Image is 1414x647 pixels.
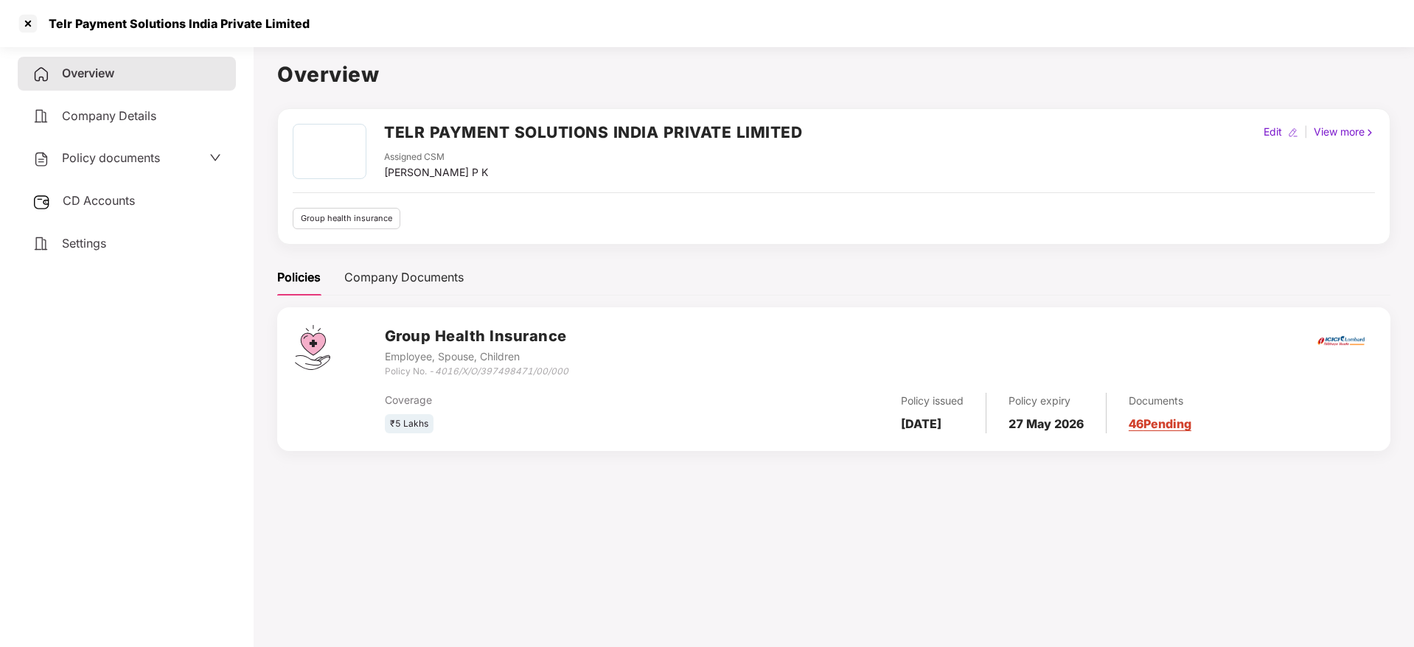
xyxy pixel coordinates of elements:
[277,58,1390,91] h1: Overview
[385,392,714,408] div: Coverage
[293,208,400,229] div: Group health insurance
[344,268,464,287] div: Company Documents
[32,150,50,168] img: svg+xml;base64,PHN2ZyB4bWxucz0iaHR0cDovL3d3dy53My5vcmcvMjAwMC9zdmciIHdpZHRoPSIyNCIgaGVpZ2h0PSIyNC...
[385,365,568,379] div: Policy No. -
[32,108,50,125] img: svg+xml;base64,PHN2ZyB4bWxucz0iaHR0cDovL3d3dy53My5vcmcvMjAwMC9zdmciIHdpZHRoPSIyNCIgaGVpZ2h0PSIyNC...
[32,235,50,253] img: svg+xml;base64,PHN2ZyB4bWxucz0iaHR0cDovL3d3dy53My5vcmcvMjAwMC9zdmciIHdpZHRoPSIyNCIgaGVpZ2h0PSIyNC...
[1009,393,1084,409] div: Policy expiry
[62,66,114,80] span: Overview
[385,414,433,434] div: ₹5 Lakhs
[384,150,488,164] div: Assigned CSM
[32,193,51,211] img: svg+xml;base64,PHN2ZyB3aWR0aD0iMjUiIGhlaWdodD0iMjQiIHZpZXdCb3g9IjAgMCAyNSAyNCIgZmlsbD0ibm9uZSIgeG...
[209,152,221,164] span: down
[384,164,488,181] div: [PERSON_NAME] P K
[295,325,330,370] img: svg+xml;base64,PHN2ZyB4bWxucz0iaHR0cDovL3d3dy53My5vcmcvMjAwMC9zdmciIHdpZHRoPSI0Ny43MTQiIGhlaWdodD...
[40,16,310,31] div: Telr Payment Solutions India Private Limited
[1288,127,1298,138] img: editIcon
[901,416,941,431] b: [DATE]
[62,236,106,251] span: Settings
[385,325,568,348] h3: Group Health Insurance
[435,366,568,377] i: 4016/X/O/397498471/00/000
[62,150,160,165] span: Policy documents
[1261,124,1285,140] div: Edit
[1009,416,1084,431] b: 27 May 2026
[901,393,964,409] div: Policy issued
[1311,124,1378,140] div: View more
[277,268,321,287] div: Policies
[1129,416,1191,431] a: 46 Pending
[1314,332,1368,350] img: icici.png
[1365,127,1375,138] img: rightIcon
[1301,124,1311,140] div: |
[384,120,802,144] h2: TELR PAYMENT SOLUTIONS INDIA PRIVATE LIMITED
[63,193,135,208] span: CD Accounts
[1129,393,1191,409] div: Documents
[62,108,156,123] span: Company Details
[385,349,568,365] div: Employee, Spouse, Children
[32,66,50,83] img: svg+xml;base64,PHN2ZyB4bWxucz0iaHR0cDovL3d3dy53My5vcmcvMjAwMC9zdmciIHdpZHRoPSIyNCIgaGVpZ2h0PSIyNC...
